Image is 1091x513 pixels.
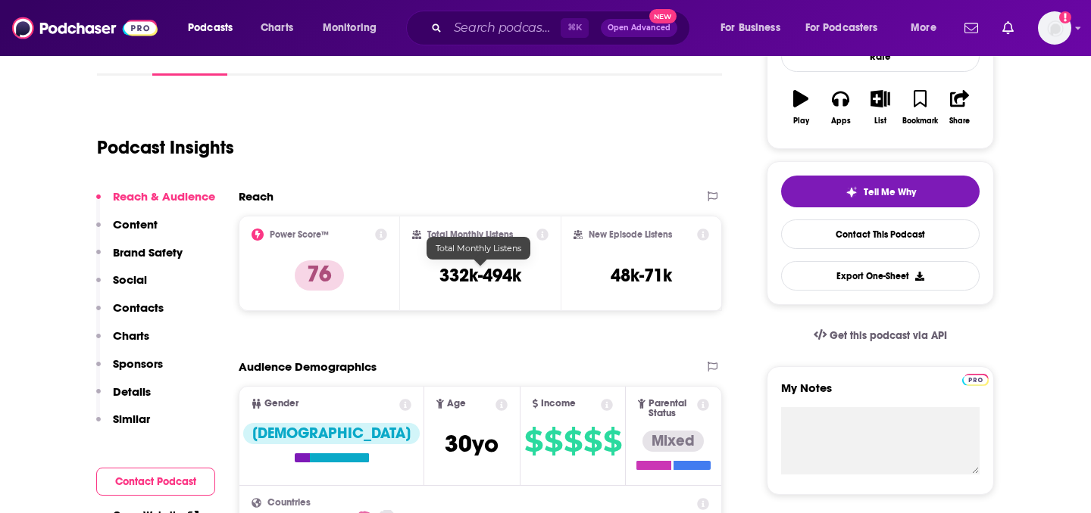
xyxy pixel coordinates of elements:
[97,41,131,76] a: About
[846,186,858,198] img: tell me why sparkle
[583,429,602,453] span: $
[113,412,150,426] p: Similar
[96,412,150,440] button: Similar
[793,117,809,126] div: Play
[861,80,900,135] button: List
[1038,11,1071,45] img: User Profile
[911,17,936,39] span: More
[96,384,151,412] button: Details
[12,14,158,42] img: Podchaser - Follow, Share and Rate Podcasts
[1038,11,1071,45] button: Show profile menu
[113,384,151,399] p: Details
[113,300,164,315] p: Contacts
[350,41,394,76] a: Reviews
[544,429,562,453] span: $
[781,176,980,207] button: tell me why sparkleTell Me Why
[1038,11,1071,45] span: Logged in as Marketing09
[96,245,183,273] button: Brand Safety
[561,18,589,38] span: ⌘ K
[564,429,582,453] span: $
[611,264,672,287] h3: 48k-71k
[96,328,149,356] button: Charts
[113,328,149,343] p: Charts
[502,41,542,76] a: Lists9
[113,272,147,287] p: Social
[781,381,980,407] label: My Notes
[295,260,344,291] p: 76
[830,329,947,342] span: Get this podcast via API
[608,24,671,32] span: Open Advanced
[243,423,420,444] div: [DEMOGRAPHIC_DATA]
[188,17,233,39] span: Podcasts
[721,17,780,39] span: For Business
[900,16,955,40] button: open menu
[831,117,851,126] div: Apps
[649,9,677,23] span: New
[642,431,704,452] div: Mixed
[96,272,147,300] button: Social
[958,15,984,41] a: Show notifications dropdown
[781,261,980,291] button: Export One-Sheet
[427,229,513,240] h2: Total Monthly Listens
[251,16,302,40] a: Charts
[447,399,466,409] span: Age
[239,189,274,204] h2: Reach
[96,300,164,328] button: Contacts
[239,359,377,374] h2: Audience Demographics
[415,41,480,76] a: Credits100
[445,429,499,459] span: 30 yo
[113,356,163,371] p: Sponsors
[796,16,900,40] button: open menu
[589,229,672,240] h2: New Episode Listens
[96,468,215,496] button: Contact Podcast
[96,356,163,384] button: Sponsors
[113,217,158,232] p: Content
[96,217,158,245] button: Content
[439,264,521,287] h3: 332k-494k
[805,17,878,39] span: For Podcasters
[649,399,695,418] span: Parental Status
[962,372,989,386] a: Pro website
[113,189,215,204] p: Reach & Audience
[781,219,980,249] a: Contact This Podcast
[802,317,959,354] a: Get this podcast via API
[312,16,396,40] button: open menu
[949,117,970,126] div: Share
[420,11,705,45] div: Search podcasts, credits, & more...
[874,117,886,126] div: List
[177,16,252,40] button: open menu
[152,41,227,76] a: InsightsPodchaser Pro
[270,229,329,240] h2: Power Score™
[113,245,183,260] p: Brand Safety
[962,374,989,386] img: Podchaser Pro
[267,498,311,508] span: Countries
[524,429,542,453] span: $
[264,399,299,409] span: Gender
[97,136,234,159] h1: Podcast Insights
[249,41,329,76] a: Episodes1048
[900,80,939,135] button: Bookmark
[323,17,377,39] span: Monitoring
[864,186,916,198] span: Tell Me Why
[603,429,621,453] span: $
[541,399,576,409] span: Income
[781,41,980,72] div: Rate
[563,41,600,76] a: Similar
[902,117,938,126] div: Bookmark
[1059,11,1071,23] svg: Add a profile image
[261,17,293,39] span: Charts
[710,16,799,40] button: open menu
[436,243,521,253] span: Total Monthly Listens
[996,15,1020,41] a: Show notifications dropdown
[821,80,860,135] button: Apps
[448,16,561,40] input: Search podcasts, credits, & more...
[781,80,821,135] button: Play
[96,189,215,217] button: Reach & Audience
[601,19,677,37] button: Open AdvancedNew
[940,80,980,135] button: Share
